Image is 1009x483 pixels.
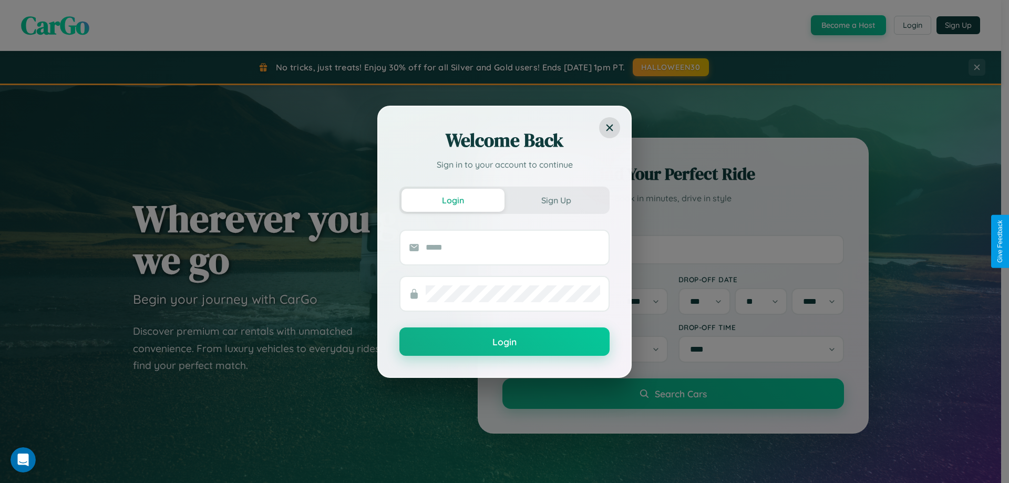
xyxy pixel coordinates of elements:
[504,189,608,212] button: Sign Up
[399,158,610,171] p: Sign in to your account to continue
[401,189,504,212] button: Login
[399,327,610,356] button: Login
[399,128,610,153] h2: Welcome Back
[996,220,1004,263] div: Give Feedback
[11,447,36,472] iframe: Intercom live chat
